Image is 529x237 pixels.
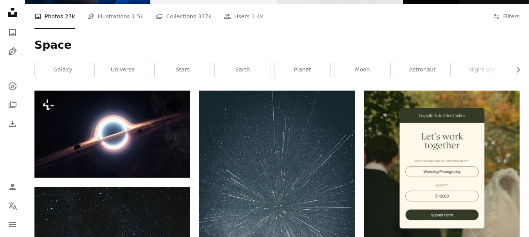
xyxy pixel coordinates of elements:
button: Language [5,198,20,214]
a: timelapse photography of warped lines [199,203,355,210]
span: 1.5k [132,12,143,21]
a: Log in / Sign up [5,179,20,195]
a: an artist's impression of a black hole in space [34,130,190,137]
a: universe [95,62,151,78]
span: 377k [198,12,211,21]
a: Collections 377k [156,4,211,29]
a: Illustrations 1.5k [88,4,144,29]
a: galaxy [35,62,91,78]
button: Menu [5,217,20,232]
a: planet [274,62,330,78]
button: Filters [493,4,520,29]
a: stars [155,62,211,78]
a: Collections [5,97,20,113]
a: earth [215,62,271,78]
a: Home — Unsplash [5,5,20,22]
a: night sky [454,62,510,78]
a: Explore [5,78,20,94]
a: Illustrations [5,44,20,59]
a: astronaut [394,62,450,78]
h1: Space [34,38,520,52]
a: Users 1.4k [224,4,263,29]
a: Download History [5,116,20,132]
button: scroll list to the right [511,62,520,78]
span: 1.4k [251,12,263,21]
img: an artist's impression of a black hole in space [34,91,190,178]
a: moon [334,62,390,78]
a: Photos [5,25,20,41]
